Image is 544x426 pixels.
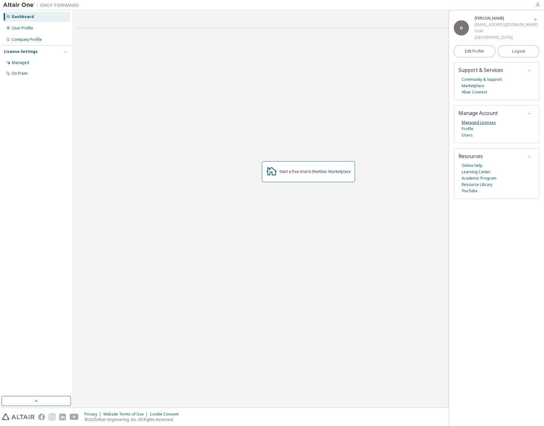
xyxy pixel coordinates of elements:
[462,162,483,169] a: Online Help
[462,83,484,89] a: Marketplace
[12,37,42,42] div: Company Profile
[2,414,35,420] img: altair_logo.svg
[475,34,538,41] div: [GEOGRAPHIC_DATA]
[475,28,538,34] div: User
[454,45,495,57] a: Edit Profile
[85,412,103,417] div: Privacy
[59,414,66,420] img: linkedin.svg
[318,169,351,174] a: Altair Marketplace
[150,412,182,417] div: Cookie Consent
[462,76,502,83] a: Community & Support
[462,89,487,95] a: Altair Connect
[12,71,28,76] div: On Prem
[465,49,484,54] span: Edit Profile
[462,119,496,126] a: Managed Licenses
[459,153,483,160] span: Resources
[103,412,150,417] div: Website Terms of Use
[38,414,45,420] img: facebook.svg
[462,132,473,138] a: Users
[475,22,538,28] div: [EMAIL_ADDRESS][DOMAIN_NAME]
[462,175,497,181] a: Academic Program
[475,15,538,22] div: Oskar Ezelius
[462,126,473,132] a: Profile
[12,26,33,31] div: User Profile
[4,49,38,54] div: License Settings
[3,2,82,8] img: Altair One
[70,414,79,420] img: youtube.svg
[462,169,490,175] a: Learning Center
[459,110,498,117] span: Manage Account
[49,414,55,420] img: instagram.svg
[460,25,463,31] span: O
[85,417,182,422] p: © 2025 Altair Engineering, Inc. All Rights Reserved.
[462,181,492,188] a: Resource Library
[462,188,478,194] a: YouTube
[12,60,29,65] div: Managed
[459,67,503,73] span: Support & Services
[498,45,540,57] button: Logout
[12,14,34,19] div: Dashboard
[512,48,525,54] span: Logout
[279,169,351,174] div: Start a free trial in the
